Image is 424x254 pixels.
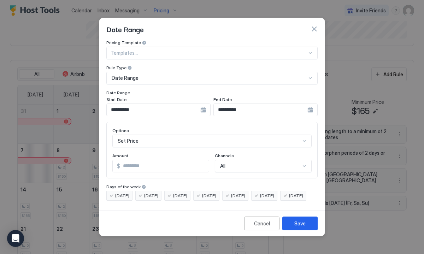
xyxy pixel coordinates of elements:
[254,220,270,227] div: Cancel
[173,193,187,199] span: [DATE]
[213,97,232,102] span: End Date
[215,153,234,158] span: Channels
[244,217,279,230] button: Cancel
[112,75,139,81] span: Date Range
[120,160,209,172] input: Input Field
[118,138,139,144] span: Set Price
[106,184,141,189] span: Days of the week
[106,65,126,70] span: Rule Type
[202,193,216,199] span: [DATE]
[117,163,120,169] span: $
[115,193,129,199] span: [DATE]
[294,220,306,227] div: Save
[220,163,225,169] span: All
[106,24,144,34] span: Date Range
[289,193,303,199] span: [DATE]
[106,90,130,95] span: Date Range
[107,104,200,116] input: Input Field
[106,40,141,45] span: Pricing Template
[144,193,158,199] span: [DATE]
[260,193,274,199] span: [DATE]
[282,217,318,230] button: Save
[112,153,128,158] span: Amount
[106,97,126,102] span: Start Date
[112,128,129,133] span: Options
[214,104,307,116] input: Input Field
[7,230,24,247] div: Open Intercom Messenger
[231,193,245,199] span: [DATE]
